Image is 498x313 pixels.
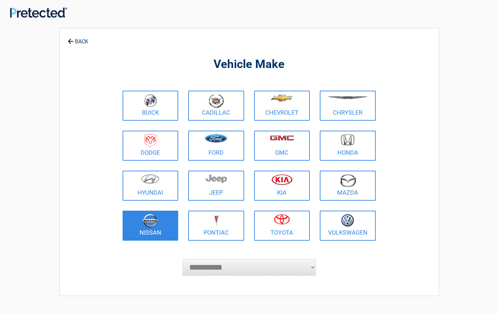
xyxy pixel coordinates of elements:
[142,214,158,228] img: nissan
[320,211,376,241] a: Volkswagen
[341,214,354,227] img: volkswagen
[209,94,224,108] img: cadillac
[205,134,227,143] img: ford
[188,91,244,121] a: Cadillac
[123,171,179,201] a: Hyundai
[213,214,220,227] img: pontiac
[320,91,376,121] a: Chrysler
[188,211,244,241] a: Pontiac
[271,94,293,102] img: chevrolet
[145,134,156,147] img: dodge
[320,131,376,161] a: Honda
[66,33,90,44] a: BACK
[270,135,294,141] img: gmc
[123,211,179,241] a: Nissan
[123,131,179,161] a: Dodge
[327,96,368,99] img: chrysler
[206,174,227,183] img: jeep
[188,131,244,161] a: Ford
[254,211,310,241] a: Toyota
[188,171,244,201] a: Jeep
[144,94,157,107] img: buick
[341,134,355,146] img: honda
[254,91,310,121] a: Chevrolet
[254,131,310,161] a: GMC
[10,7,67,18] img: Main Logo
[254,171,310,201] a: Kia
[271,174,292,185] img: kia
[141,174,160,184] img: hyundai
[320,171,376,201] a: Mazda
[121,57,377,72] h2: Vehicle Make
[339,174,356,187] img: mazda
[274,214,290,225] img: toyota
[123,91,179,121] a: Buick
